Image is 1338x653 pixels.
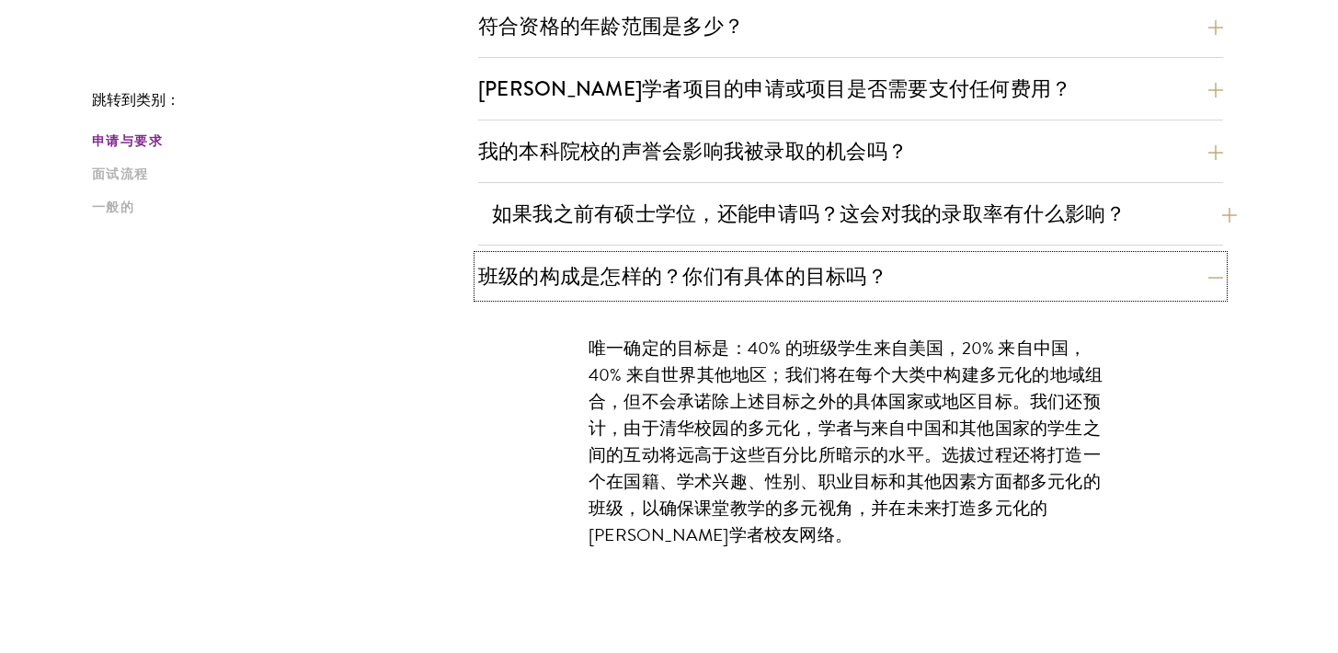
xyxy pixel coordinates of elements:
a: 面试流程 [92,165,467,184]
font: 我的本科院校的声誉会影响我被录取的机会吗？ [478,136,908,166]
font: 唯一确定的目标是：40% 的班级学生来自美国，20% 来自中国，40% 来自世界其他地区；我们将在每个大类中构建多元化的地域组合，但不会承诺除上述目标之外的具体国家或地区目标。我们还预计，由于清... [589,335,1103,548]
font: 如果我之前有硕士学位，还能申请吗？这会对我的录取率有什么影响？ [492,199,1126,229]
a: 申请与要求 [92,132,467,151]
button: 如果我之前有硕士学位，还能申请吗？这会对我的录取率有什么影响？ [492,193,1237,235]
font: 符合资格的年龄范围是多少？ [478,11,744,41]
font: 班级的构成是怎样的？你们有具体的目标吗？ [478,261,887,292]
font: 申请与要求 [92,132,163,151]
a: 一般的 [92,198,467,217]
button: 符合资格的年龄范围是多少？ [478,6,1223,47]
font: 面试流程 [92,165,149,184]
font: [PERSON_NAME]学者项目的申请或项目是否需要支付任何费用？ [478,74,1071,104]
button: 我的本科院校的声誉会影响我被录取的机会吗？ [478,131,1223,172]
font: 跳转到类别： [92,89,180,111]
button: [PERSON_NAME]学者项目的申请或项目是否需要支付任何费用？ [478,68,1223,109]
font: 一般的 [92,198,134,217]
button: 班级的构成是怎样的？你们有具体的目标吗？ [478,256,1223,297]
